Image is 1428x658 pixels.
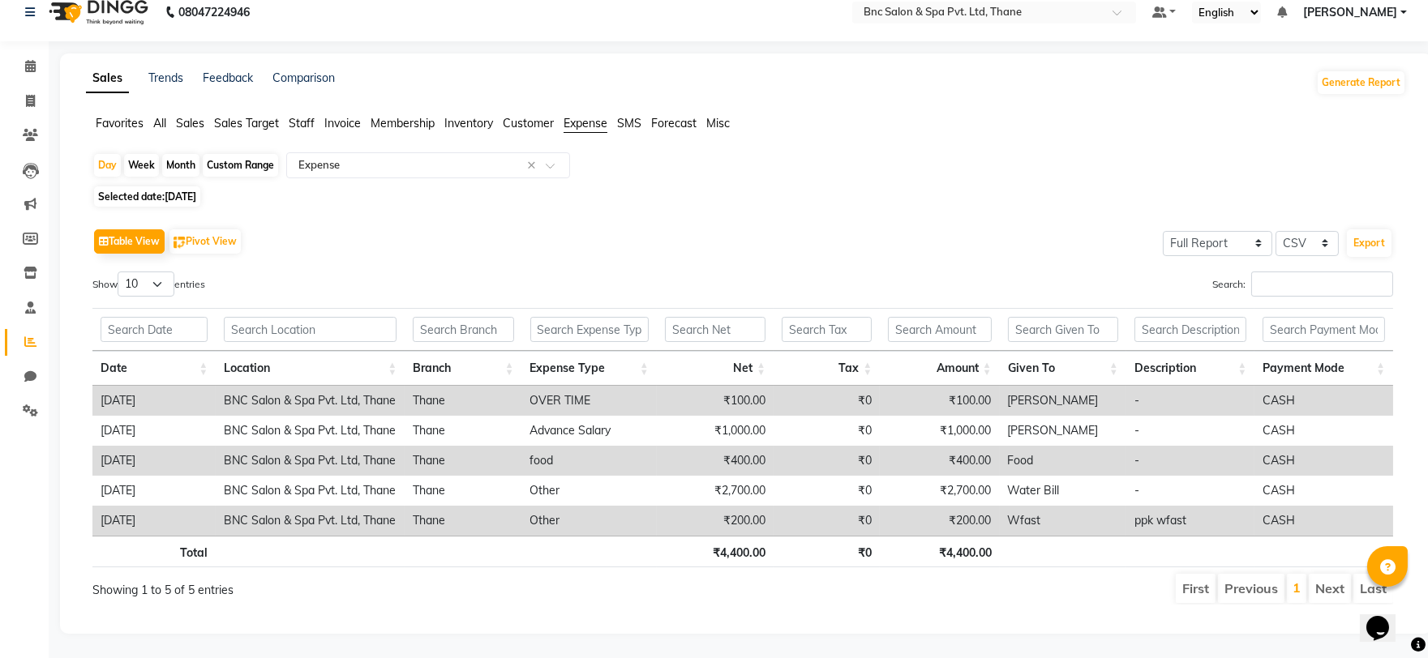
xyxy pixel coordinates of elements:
[92,416,216,446] td: [DATE]
[617,116,641,130] span: SMS
[1263,317,1385,342] input: Search Payment Mode
[657,386,774,416] td: ₹100.00
[530,317,649,342] input: Search Expense Type
[1000,446,1126,476] td: Food
[880,476,999,506] td: ₹2,700.00
[92,446,216,476] td: [DATE]
[1008,317,1118,342] input: Search Given To
[96,116,144,130] span: Favorites
[174,237,186,249] img: pivot.png
[1360,593,1412,642] iframe: chat widget
[888,317,991,342] input: Search Amount
[124,154,159,177] div: Week
[405,416,521,446] td: Thane
[92,572,620,599] div: Showing 1 to 5 of 5 entries
[527,157,541,174] span: Clear all
[774,506,880,536] td: ₹0
[224,317,397,342] input: Search Location
[880,536,999,567] th: ₹4,400.00
[92,506,216,536] td: [DATE]
[324,116,361,130] span: Invoice
[521,506,656,536] td: Other
[1000,351,1126,386] th: Given To: activate to sort column ascending
[1126,476,1254,506] td: -
[782,317,872,342] input: Search Tax
[203,70,253,85] a: Feedback
[564,116,607,130] span: Expense
[521,446,656,476] td: food
[657,506,774,536] td: ₹200.00
[1318,71,1404,94] button: Generate Report
[1254,351,1393,386] th: Payment Mode: activate to sort column ascending
[1254,446,1393,476] td: CASH
[880,446,999,476] td: ₹400.00
[405,446,521,476] td: Thane
[92,351,216,386] th: Date: activate to sort column ascending
[774,446,880,476] td: ₹0
[1254,416,1393,446] td: CASH
[1126,351,1254,386] th: Description: activate to sort column ascending
[503,116,554,130] span: Customer
[1000,476,1126,506] td: Water Bill
[774,416,880,446] td: ₹0
[216,446,405,476] td: BNC Salon & Spa Pvt. Ltd, Thane
[1254,506,1393,536] td: CASH
[880,386,999,416] td: ₹100.00
[1254,386,1393,416] td: CASH
[94,229,165,254] button: Table View
[203,154,278,177] div: Custom Range
[1126,506,1254,536] td: ppk wfast
[1347,229,1392,257] button: Export
[216,351,405,386] th: Location: activate to sort column ascending
[880,416,999,446] td: ₹1,000.00
[1212,271,1393,297] label: Search:
[405,386,521,416] td: Thane
[521,416,656,446] td: Advance Salary
[165,190,196,203] span: [DATE]
[92,476,216,506] td: [DATE]
[651,116,697,130] span: Forecast
[657,416,774,446] td: ₹1,000.00
[94,154,121,177] div: Day
[774,476,880,506] td: ₹0
[1134,317,1246,342] input: Search Description
[657,351,774,386] th: Net: activate to sort column ascending
[169,229,241,254] button: Pivot View
[216,416,405,446] td: BNC Salon & Spa Pvt. Ltd, Thane
[665,317,765,342] input: Search Net
[405,351,521,386] th: Branch: activate to sort column ascending
[86,64,129,93] a: Sales
[1254,476,1393,506] td: CASH
[1303,4,1397,21] span: [PERSON_NAME]
[1126,446,1254,476] td: -
[706,116,730,130] span: Misc
[92,536,216,567] th: Total
[444,116,493,130] span: Inventory
[148,70,183,85] a: Trends
[118,271,174,297] select: Showentries
[289,116,315,130] span: Staff
[176,116,204,130] span: Sales
[657,536,774,567] th: ₹4,400.00
[657,446,774,476] td: ₹400.00
[1293,579,1301,596] a: 1
[1000,506,1126,536] td: Wfast
[92,271,205,297] label: Show entries
[94,186,200,207] span: Selected date:
[216,506,405,536] td: BNC Salon & Spa Pvt. Ltd, Thane
[413,317,513,342] input: Search Branch
[1126,386,1254,416] td: -
[521,476,656,506] td: Other
[216,386,405,416] td: BNC Salon & Spa Pvt. Ltd, Thane
[153,116,166,130] span: All
[880,506,999,536] td: ₹200.00
[92,386,216,416] td: [DATE]
[405,476,521,506] td: Thane
[1000,416,1126,446] td: [PERSON_NAME]
[522,351,657,386] th: Expense Type: activate to sort column ascending
[880,351,999,386] th: Amount: activate to sort column ascending
[774,351,880,386] th: Tax: activate to sort column ascending
[272,70,335,85] a: Comparison
[216,476,405,506] td: BNC Salon & Spa Pvt. Ltd, Thane
[214,116,279,130] span: Sales Target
